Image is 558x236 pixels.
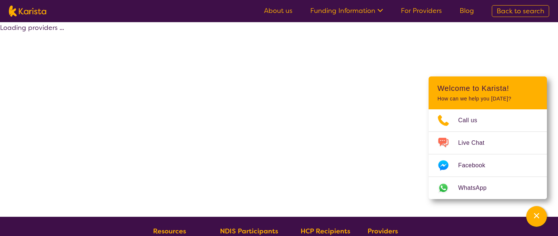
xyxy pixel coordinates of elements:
a: About us [264,6,292,15]
span: Facebook [458,160,494,171]
a: For Providers [401,6,442,15]
span: Call us [458,115,486,126]
b: NDIS Participants [220,227,278,236]
span: WhatsApp [458,182,496,194]
ul: Choose channel [429,109,547,199]
b: Resources [153,227,186,236]
p: How can we help you [DATE]? [437,96,538,102]
a: Web link opens in a new tab. [429,177,547,199]
h2: Welcome to Karista! [437,84,538,93]
span: Live Chat [458,137,493,148]
a: Funding Information [310,6,383,15]
img: Karista logo [9,6,46,17]
button: Channel Menu [526,206,547,227]
b: HCP Recipients [301,227,350,236]
a: Blog [460,6,474,15]
b: Providers [368,227,398,236]
div: Channel Menu [429,76,547,199]
a: Back to search [492,5,549,17]
span: Back to search [497,7,544,16]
